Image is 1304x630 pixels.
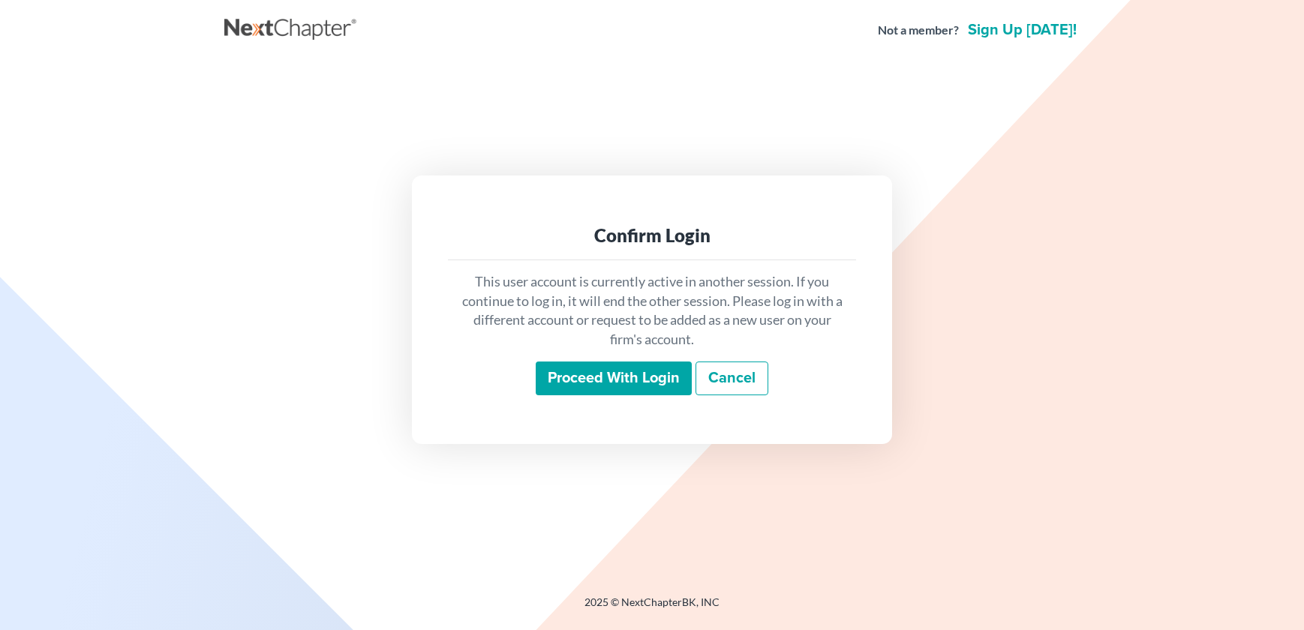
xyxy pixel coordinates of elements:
[536,361,692,396] input: Proceed with login
[696,361,768,396] a: Cancel
[460,223,844,247] div: Confirm Login
[965,22,1080,37] a: Sign up [DATE]!
[224,595,1080,622] div: 2025 © NextChapterBK, INC
[878,22,959,39] strong: Not a member?
[460,272,844,349] p: This user account is currently active in another session. If you continue to log in, it will end ...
